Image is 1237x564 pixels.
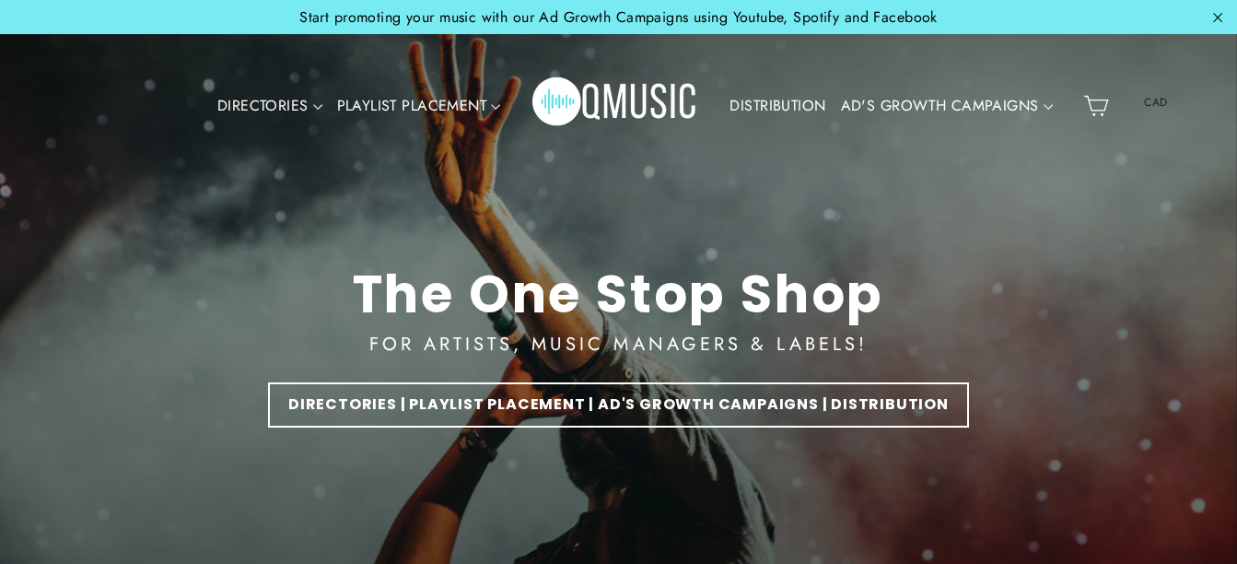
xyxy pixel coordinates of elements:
[155,53,1076,160] div: Primary
[834,85,1060,127] a: AD'S GROWTH CAMPAIGNS
[353,264,885,325] div: The One Stop Shop
[1121,88,1191,116] span: CAD
[268,382,969,428] a: DIRECTORIES | PLAYLIST PLACEMENT | AD'S GROWTH CAMPAIGNS | DISTRIBUTION
[330,85,508,127] a: PLAYLIST PLACEMENT
[210,85,330,127] a: DIRECTORIES
[532,65,698,147] img: Q Music Promotions
[369,330,867,359] div: FOR ARTISTS, MUSIC MANAGERS & LABELS!
[722,85,833,127] a: DISTRIBUTION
